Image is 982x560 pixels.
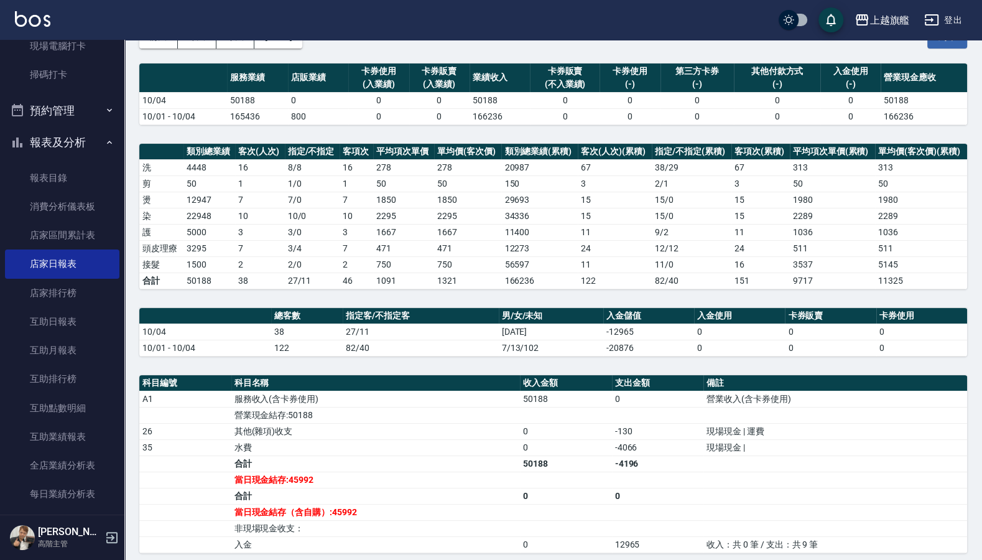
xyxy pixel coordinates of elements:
a: 互助點數明細 [5,394,119,422]
th: 指定/不指定(累積) [652,144,731,160]
th: 入金儲值 [603,308,694,324]
td: -130 [612,423,704,439]
a: 店家排行榜 [5,279,119,307]
a: 營業統計分析表 [5,509,119,538]
img: Person [10,525,35,550]
table: a dense table [139,63,967,125]
th: 服務業績 [227,63,287,93]
td: 3 [340,224,373,240]
td: 165436 [227,108,287,124]
th: 卡券販賣 [785,308,876,324]
div: 入金使用 [823,65,878,78]
table: a dense table [139,375,967,553]
td: 166236 [470,108,530,124]
a: 全店業績分析表 [5,451,119,480]
td: 50188 [520,455,612,472]
td: 當日現金結存:45992 [231,472,520,488]
td: 當日現金結存（含自購）:45992 [231,504,520,520]
div: 卡券販賣 [533,65,596,78]
a: 互助業績報表 [5,422,119,451]
div: (-) [603,78,657,91]
th: 支出金額 [612,375,704,391]
td: 10/01 - 10/04 [139,340,271,356]
a: 互助日報表 [5,307,119,336]
td: 278 [373,159,434,175]
td: 35 [139,439,231,455]
td: 15 [578,192,652,208]
td: -4066 [612,439,704,455]
td: 50188 [520,391,612,407]
td: 現場現金 | [703,439,967,455]
td: 11 [578,224,652,240]
td: 0 [520,439,612,455]
th: 科目名稱 [231,375,520,391]
td: 50188 [227,92,287,108]
td: 27/11 [285,273,340,289]
th: 客項次 [340,144,373,160]
td: 1850 [373,192,434,208]
p: 高階主管 [38,538,101,549]
td: 0 [785,340,876,356]
th: 客次(人次) [235,144,284,160]
td: 2 / 0 [285,256,340,273]
td: 9717 [790,273,875,289]
td: 3 / 0 [285,224,340,240]
td: 56597 [501,256,578,273]
td: 38 / 29 [652,159,731,175]
td: 2289 [875,208,967,224]
th: 單均價(客次價)(累積) [875,144,967,160]
td: 800 [288,108,348,124]
th: 類別總業績(累積) [501,144,578,160]
td: 38 [235,273,284,289]
td: 服務收入(含卡券使用) [231,391,520,407]
td: 7 [340,240,373,256]
td: 0 [694,340,785,356]
td: 471 [373,240,434,256]
td: 12965 [612,536,704,553]
td: 313 [875,159,967,175]
td: 46 [340,273,373,289]
td: 50 [790,175,875,192]
td: 50 [434,175,501,192]
td: 471 [434,240,501,256]
td: 0 [530,92,600,108]
td: 34336 [501,208,578,224]
td: 24 [578,240,652,256]
td: 燙 [139,192,183,208]
div: 卡券使用 [351,65,405,78]
table: a dense table [139,308,967,357]
td: 1980 [875,192,967,208]
td: 0 [660,92,734,108]
th: 營業現金應收 [881,63,967,93]
td: 合計 [231,488,520,504]
th: 指定客/不指定客 [343,308,498,324]
td: 15 / 0 [652,208,731,224]
td: 12 / 12 [652,240,731,256]
button: 上越旗艦 [850,7,914,33]
a: 現場電腦打卡 [5,32,119,60]
td: 非現場現金收支： [231,520,520,536]
td: 7 [340,192,373,208]
td: 7/13/102 [499,340,603,356]
th: 科目編號 [139,375,231,391]
td: 122 [271,340,343,356]
div: 其他付款方式 [737,65,817,78]
td: 3 [578,175,652,192]
td: 15 / 0 [652,192,731,208]
th: 男/女/未知 [499,308,603,324]
th: 類別總業績 [183,144,235,160]
td: 1 [340,175,373,192]
td: 洗 [139,159,183,175]
td: 26 [139,423,231,439]
th: 平均項次單價(累積) [790,144,875,160]
td: 0 [530,108,600,124]
td: -12965 [603,324,694,340]
td: 1 / 0 [285,175,340,192]
div: 上越旗艦 [869,12,909,28]
td: 750 [434,256,501,273]
td: 50188 [881,92,967,108]
td: 2 [235,256,284,273]
td: 0 [820,92,881,108]
td: 1500 [183,256,235,273]
td: 1036 [875,224,967,240]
